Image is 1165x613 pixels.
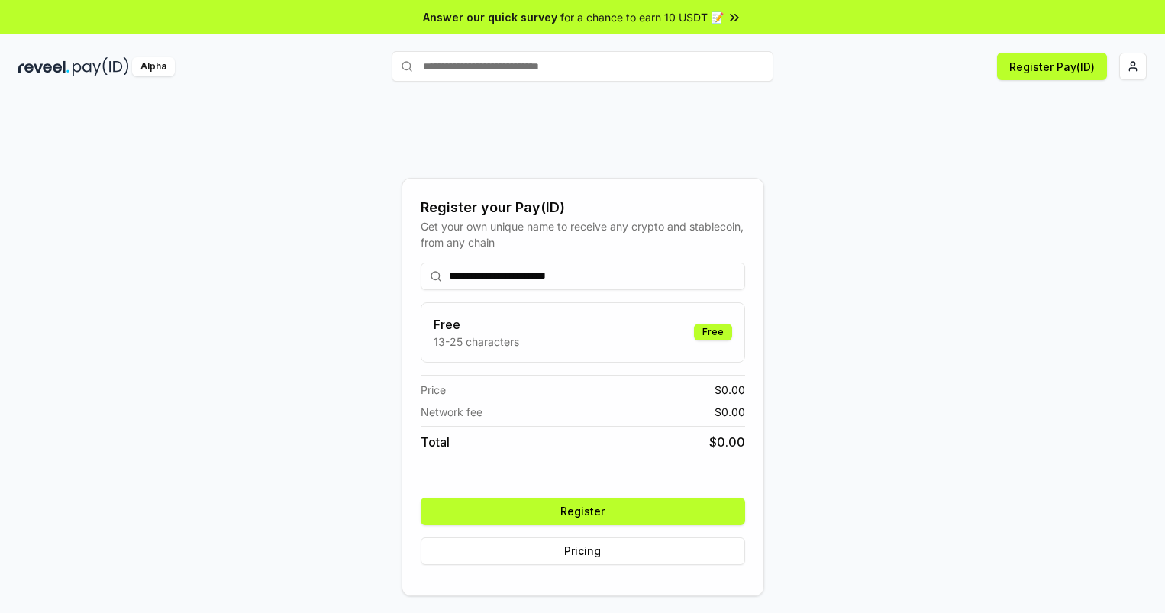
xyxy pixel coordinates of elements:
[132,57,175,76] div: Alpha
[18,57,69,76] img: reveel_dark
[709,433,745,451] span: $ 0.00
[694,324,732,340] div: Free
[434,315,519,334] h3: Free
[997,53,1107,80] button: Register Pay(ID)
[715,404,745,420] span: $ 0.00
[73,57,129,76] img: pay_id
[421,537,745,565] button: Pricing
[715,382,745,398] span: $ 0.00
[421,218,745,250] div: Get your own unique name to receive any crypto and stablecoin, from any chain
[434,334,519,350] p: 13-25 characters
[421,382,446,398] span: Price
[421,197,745,218] div: Register your Pay(ID)
[423,9,557,25] span: Answer our quick survey
[421,433,450,451] span: Total
[421,498,745,525] button: Register
[560,9,724,25] span: for a chance to earn 10 USDT 📝
[421,404,482,420] span: Network fee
